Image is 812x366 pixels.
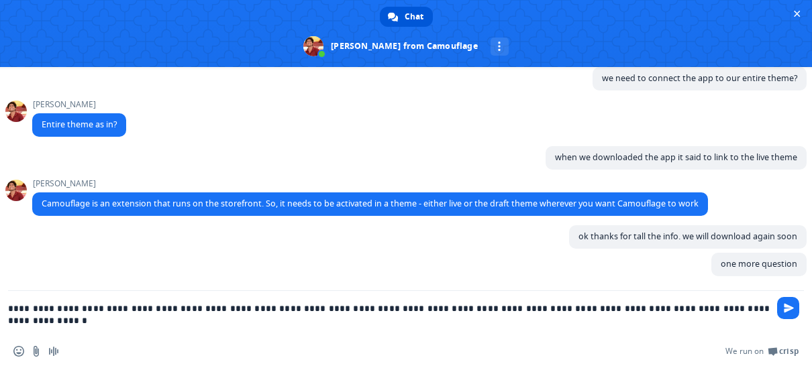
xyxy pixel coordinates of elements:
[790,7,804,21] span: Close chat
[32,100,126,109] span: [PERSON_NAME]
[8,291,772,337] textarea: Compose your message...
[42,198,699,209] span: Camouflage is an extension that runs on the storefront. So, it needs to be activated in a theme -...
[777,297,799,319] span: Send
[725,346,764,357] span: We run on
[42,119,117,130] span: Entire theme as in?
[48,346,59,357] span: Audio message
[578,231,797,242] span: ok thanks for tall the info. we will download again soon
[779,346,799,357] span: Crisp
[725,346,799,357] a: We run onCrisp
[721,258,797,269] span: one more question
[32,179,708,188] span: [PERSON_NAME]
[13,346,24,357] span: Insert an emoji
[602,72,797,84] span: we need to connect the app to our entire theme?
[380,7,433,27] a: Chat
[31,346,42,357] span: Send a file
[555,151,797,163] span: when we downloaded the app it said to link to the live theme
[405,7,423,27] span: Chat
